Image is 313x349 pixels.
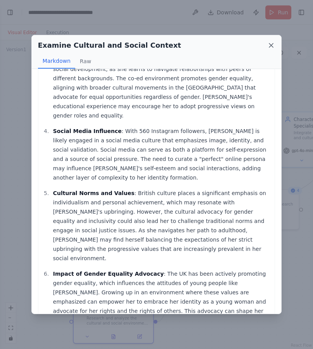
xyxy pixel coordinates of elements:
[53,269,271,334] p: : The UK has been actively promoting gender equality, which influences the attitudes of young peo...
[53,128,122,134] strong: Social Media Influence
[53,188,271,263] p: : British culture places a significant emphasis on individualism and personal achievement, which ...
[38,54,75,69] button: Markdown
[38,40,181,51] h2: Examine Cultural and Social Context
[75,54,96,69] button: Raw
[53,36,271,120] p: : Attending a co-educational school in [GEOGRAPHIC_DATA], [PERSON_NAME] is exposed to a diverse s...
[53,126,271,182] p: : With 560 Instagram followers, [PERSON_NAME] is likely engaged in a social media culture that em...
[53,190,134,196] strong: Cultural Norms and Values
[53,271,164,277] strong: Impact of Gender Equality Advocacy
